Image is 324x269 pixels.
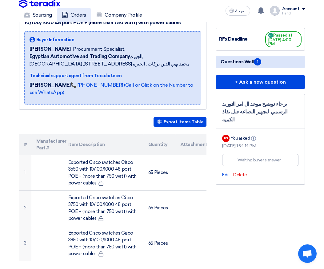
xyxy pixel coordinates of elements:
[143,155,175,191] td: 65 Pieces
[154,117,206,127] button: Export Items Table
[270,6,280,16] img: profile_test.png
[235,9,246,13] span: العربية
[254,58,261,65] span: 1
[222,143,298,149] div: [DATE] 1:34:14 PM
[19,155,31,191] td: 1
[231,135,257,141] div: You asked
[221,58,261,65] span: Questions Wall
[30,45,71,53] span: [PERSON_NAME]
[19,190,31,226] td: 2
[143,190,175,226] td: 65 Pieces
[19,134,31,155] th: #
[63,190,143,226] td: Exported Cisco switches Cisco 3750 with 10/100/1000 48 port POE + (more than 750 watt) with power...
[30,53,131,59] b: Egyptian Automotive and Trading Company,
[219,36,265,43] div: RFx Deadline
[238,157,283,163] div: Waiting buyer’s answer…
[19,8,57,22] a: Sourcing
[30,82,71,88] strong: [PERSON_NAME]
[265,31,302,47] span: Passed at [DATE] 4:00 PM
[63,226,143,261] td: Exported Cisco switches Cisco 3850 with 10/100/1000 48 port POE + (more than 750 watt) with power...
[175,134,207,155] th: Attachments
[233,172,247,177] span: Delete
[282,6,300,12] div: Account
[36,37,74,43] span: Buyer Information
[222,135,230,142] div: HS
[63,134,143,155] th: Item Description
[216,75,305,89] button: + Ask a new question
[298,244,317,263] div: Open chat
[222,100,298,124] div: برجاء توضيح موعد ال امر التوريد الرسمي لتجهيز البضاعه قبل نفاذ الكميه
[282,12,305,15] div: Hend
[30,53,196,68] span: الجيزة, [GEOGRAPHIC_DATA] ,[STREET_ADDRESS] محمد بهي الدين بركات , الجيزة
[63,155,143,191] td: Exported Cisco switches Cisco 3650 with 10/100/1000 48 port POE + (more than 750 watt) with power...
[91,8,147,22] a: Company Profile
[226,6,250,16] button: العربية
[143,134,175,155] th: Quantity
[143,226,175,261] td: 65 Pieces
[73,45,125,53] span: Procurement Specialist,
[57,8,91,22] a: Orders
[30,73,196,79] div: Technical support agent from Teradix team
[19,226,31,261] td: 3
[30,82,193,95] a: 📞 [PHONE_NUMBER] (Call or Click on the Number to use WhatsApp)
[31,134,63,155] th: Manufacturer Part #
[222,172,230,177] span: Edit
